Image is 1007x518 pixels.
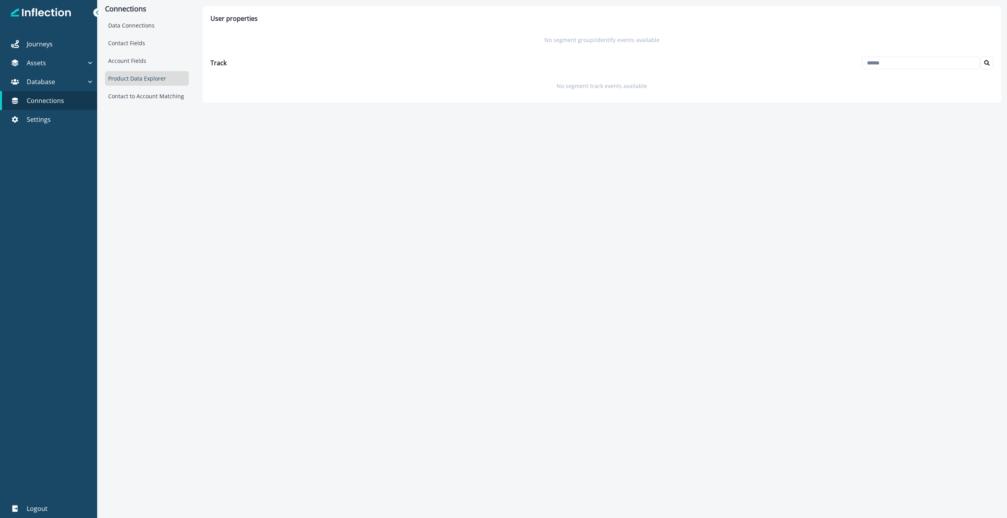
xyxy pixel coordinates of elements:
[981,57,993,69] button: Search
[557,82,647,90] p: No segment track events available
[105,36,189,50] div: Contact Fields
[27,77,55,86] p: Database
[105,89,189,103] div: Contact to Account Matching
[210,14,258,31] p: User properties
[544,36,660,44] p: No segment group/identify events available
[27,58,46,68] p: Assets
[27,504,48,513] p: Logout
[27,96,64,105] p: Connections
[11,7,71,18] img: Inflection
[27,115,51,124] p: Settings
[27,39,53,49] p: Journeys
[105,53,189,68] div: Account Fields
[105,71,189,86] div: Product Data Explorer
[105,18,189,33] div: Data Connections
[105,5,189,13] p: Connections
[210,58,227,68] p: Track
